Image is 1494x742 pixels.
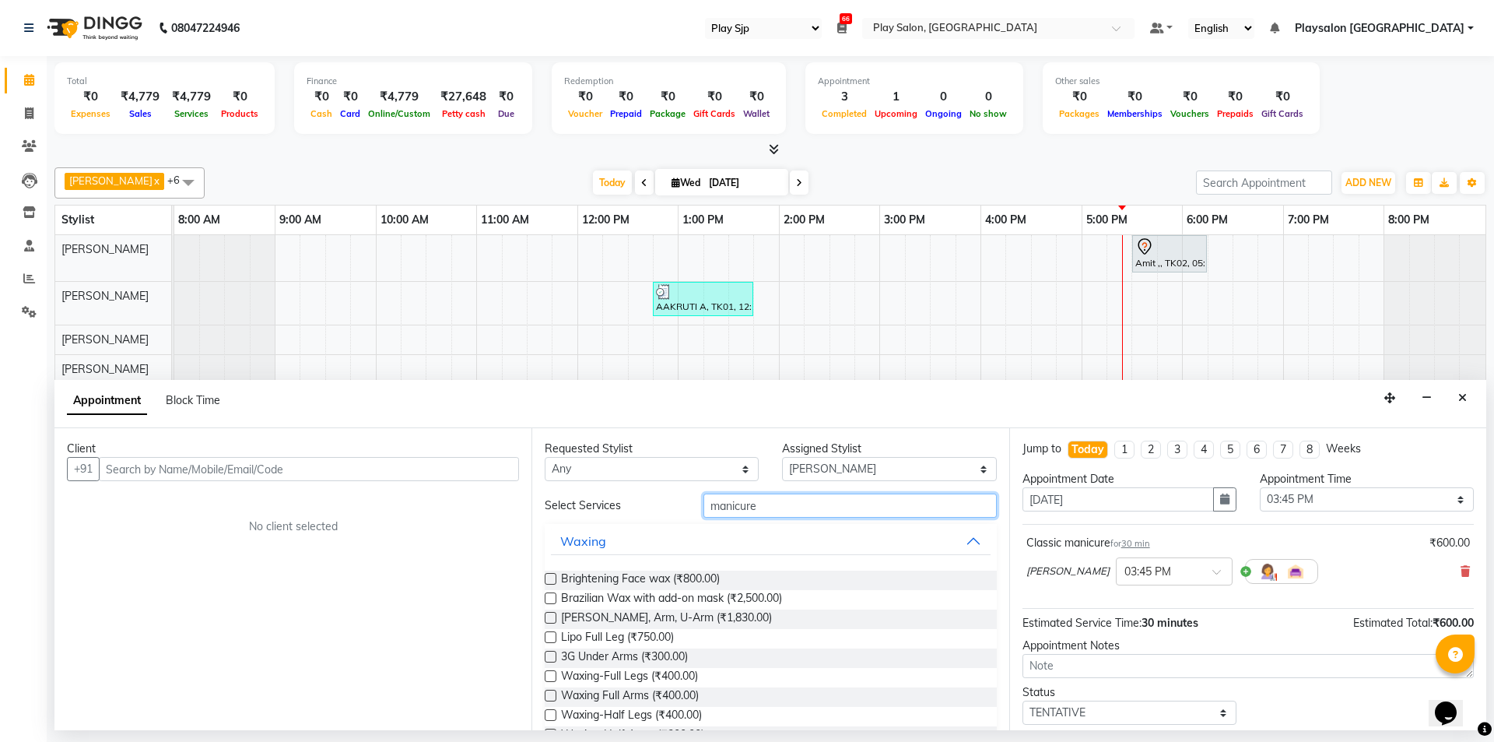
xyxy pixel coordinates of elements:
b: 08047224946 [171,6,240,50]
span: Wed [668,177,704,188]
span: Today [593,171,632,195]
a: 7:00 PM [1284,209,1333,231]
span: [PERSON_NAME] [61,362,149,376]
div: Requested Stylist [545,441,759,457]
span: Waxing-Full Legs (₹400.00) [561,668,698,687]
li: 7 [1273,441,1293,459]
li: 2 [1141,441,1161,459]
a: 8:00 AM [174,209,224,231]
div: Redemption [564,75,773,88]
button: +91 [67,457,100,481]
span: Playsalon [GEOGRAPHIC_DATA] [1295,20,1464,37]
span: Waxing Full Arms (₹400.00) [561,687,699,707]
div: ₹0 [646,88,689,106]
a: 66 [837,21,847,35]
div: AAKRUTI A, TK01, 12:45 PM-01:45 PM, Spa pedicure [654,284,752,314]
span: ₹600.00 [1433,616,1474,630]
div: Select Services [533,498,691,514]
span: ADD NEW [1345,177,1391,188]
div: ₹0 [67,88,114,106]
div: 3 [818,88,871,106]
a: 11:00 AM [477,209,533,231]
input: yyyy-mm-dd [1022,487,1214,512]
span: Expenses [67,108,114,119]
div: ₹0 [739,88,773,106]
a: 12:00 PM [578,209,633,231]
a: 5:00 PM [1082,209,1131,231]
span: Gift Cards [689,108,739,119]
li: 5 [1220,441,1240,459]
span: 30 min [1121,538,1150,549]
input: 2025-09-03 [704,171,782,195]
span: Block Time [166,393,220,407]
div: ₹4,779 [166,88,217,106]
a: 9:00 AM [275,209,325,231]
span: Gift Cards [1257,108,1307,119]
div: ₹4,779 [364,88,434,106]
img: Interior.png [1286,562,1305,581]
li: 1 [1114,441,1135,459]
input: Search by Name/Mobile/Email/Code [99,457,519,481]
div: ₹0 [1257,88,1307,106]
span: 3G Under Arms (₹300.00) [561,649,688,668]
div: Finance [307,75,520,88]
span: Cash [307,108,336,119]
div: Total [67,75,262,88]
div: Weeks [1326,441,1361,457]
span: Estimated Total: [1353,616,1433,630]
span: Prepaid [606,108,646,119]
a: 3:00 PM [880,209,929,231]
div: Appointment [818,75,1011,88]
input: Search Appointment [1196,171,1332,195]
span: Packages [1055,108,1103,119]
span: Vouchers [1166,108,1213,119]
div: ₹27,648 [434,88,493,106]
div: Other sales [1055,75,1307,88]
div: ₹0 [1166,88,1213,106]
span: 30 minutes [1142,616,1198,630]
li: 3 [1167,441,1187,459]
li: 4 [1194,441,1214,459]
span: Estimated Service Time: [1022,616,1142,630]
span: Due [494,108,518,119]
img: logo [40,6,146,50]
span: Brazilian Wax with add-on mask (₹2,500.00) [561,590,782,610]
div: Today [1071,441,1104,458]
div: Client [67,441,519,457]
span: No show [966,108,1011,119]
small: for [1110,538,1150,549]
span: Waxing-Half Legs (₹400.00) [561,707,702,726]
span: 66 [840,13,852,24]
div: Assigned Stylist [782,441,996,457]
a: 1:00 PM [679,209,728,231]
span: [PERSON_NAME] [61,289,149,303]
span: Brightening Face wax (₹800.00) [561,571,720,590]
a: 6:00 PM [1183,209,1232,231]
div: 0 [966,88,1011,106]
a: 10:00 AM [377,209,433,231]
span: Sales [125,108,156,119]
div: 1 [871,88,921,106]
span: Stylist [61,213,94,227]
span: [PERSON_NAME] [1026,564,1110,579]
span: Services [170,108,212,119]
li: 6 [1247,441,1267,459]
div: ₹600.00 [1429,535,1470,551]
span: Wallet [739,108,773,119]
span: Lipo Full Leg (₹750.00) [561,629,674,649]
span: Products [217,108,262,119]
iframe: chat widget [1429,680,1478,726]
span: Ongoing [921,108,966,119]
span: Upcoming [871,108,921,119]
li: 8 [1299,441,1320,459]
div: ₹0 [689,88,739,106]
span: [PERSON_NAME], Arm, U-Arm (₹1,830.00) [561,610,772,629]
a: x [153,174,160,187]
div: ₹0 [336,88,364,106]
div: 0 [921,88,966,106]
div: Jump to [1022,441,1061,457]
button: ADD NEW [1341,172,1395,194]
button: Waxing [551,527,990,555]
div: ₹0 [1213,88,1257,106]
div: Appointment Date [1022,471,1236,487]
